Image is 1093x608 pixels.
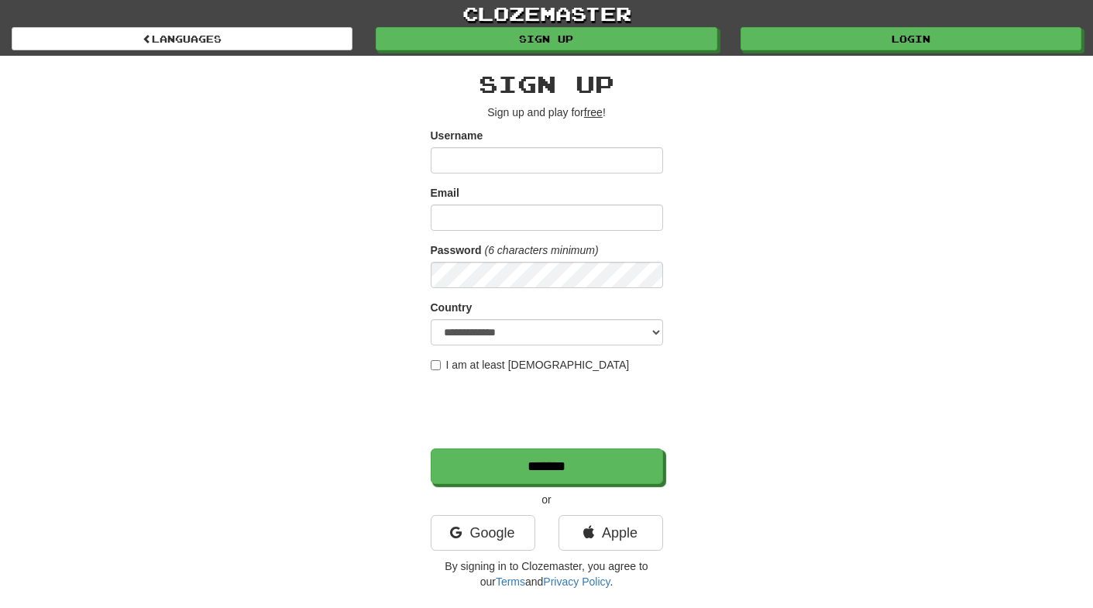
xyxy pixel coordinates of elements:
a: Apple [559,515,663,551]
em: (6 characters minimum) [485,244,599,256]
label: Email [431,185,459,201]
a: Sign up [376,27,717,50]
a: Privacy Policy [543,575,610,588]
input: I am at least [DEMOGRAPHIC_DATA] [431,360,441,370]
p: Sign up and play for ! [431,105,663,120]
u: free [584,106,603,119]
a: Login [741,27,1081,50]
label: Password [431,242,482,258]
label: I am at least [DEMOGRAPHIC_DATA] [431,357,630,373]
label: Username [431,128,483,143]
p: or [431,492,663,507]
iframe: reCAPTCHA [431,380,666,441]
h2: Sign up [431,71,663,97]
a: Terms [496,575,525,588]
a: Languages [12,27,352,50]
a: Google [431,515,535,551]
label: Country [431,300,473,315]
p: By signing in to Clozemaster, you agree to our and . [431,558,663,589]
